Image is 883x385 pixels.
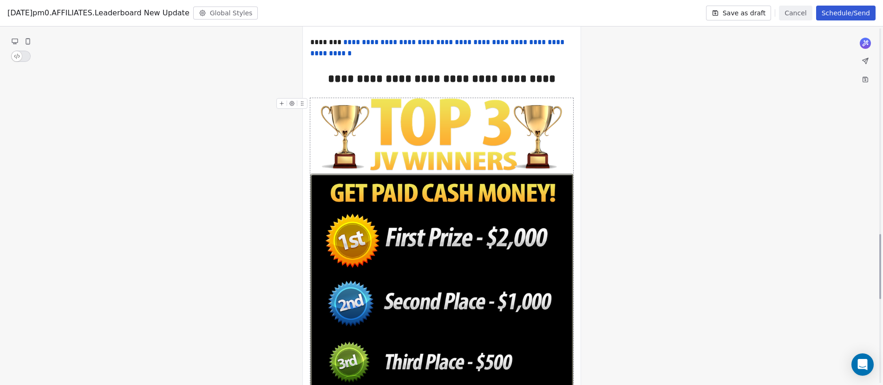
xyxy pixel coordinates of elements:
[706,6,772,20] button: Save as draft
[816,6,876,20] button: Schedule/Send
[193,7,258,20] button: Global Styles
[851,353,874,376] div: Open Intercom Messenger
[7,7,190,19] span: [DATE]pm0.AFFILIATES.Leaderboard New Update
[779,6,812,20] button: Cancel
